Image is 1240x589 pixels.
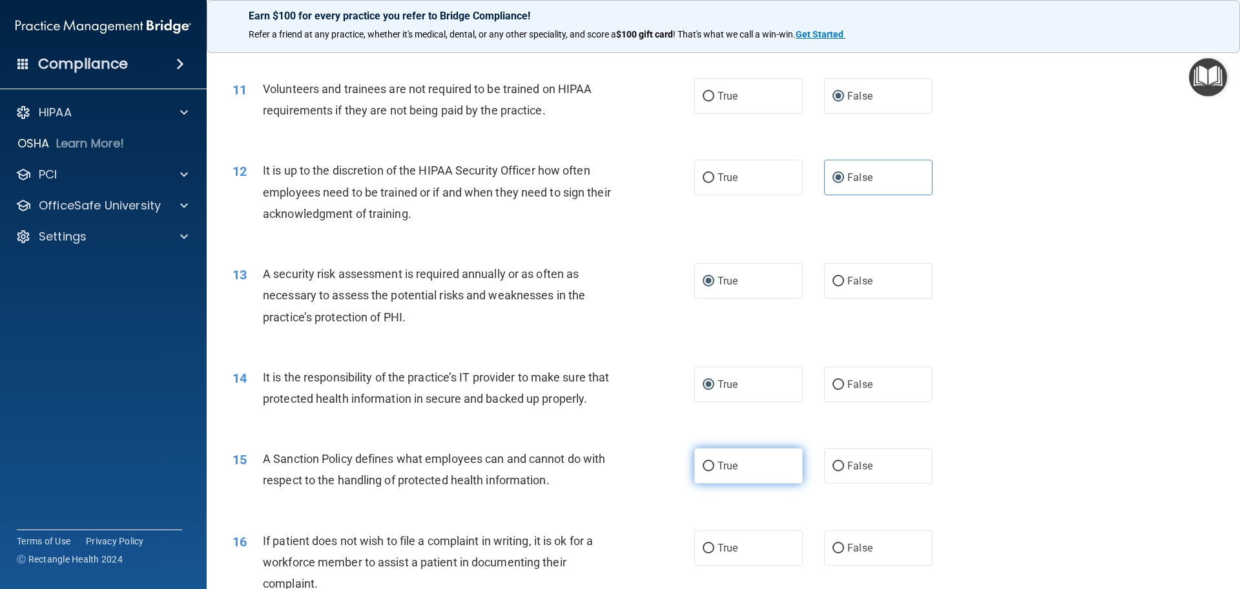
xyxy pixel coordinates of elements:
[232,267,247,283] span: 13
[796,29,845,39] a: Get Started
[796,29,843,39] strong: Get Started
[703,544,714,553] input: True
[39,229,87,244] p: Settings
[39,105,72,120] p: HIPAA
[15,105,188,120] a: HIPAA
[832,544,844,553] input: False
[832,277,844,286] input: False
[847,460,873,472] span: False
[15,198,188,213] a: OfficeSafe University
[832,380,844,390] input: False
[1189,58,1227,96] button: Open Resource Center
[232,370,247,386] span: 14
[232,82,247,98] span: 11
[832,462,844,471] input: False
[86,535,144,548] a: Privacy Policy
[703,92,714,102] input: True
[249,10,1198,22] p: Earn $100 for every practice you refer to Bridge Compliance!
[847,275,873,287] span: False
[616,29,673,39] strong: $100 gift card
[718,542,738,554] span: True
[15,167,188,182] a: PCI
[232,164,247,179] span: 12
[847,90,873,102] span: False
[39,198,161,213] p: OfficeSafe University
[263,267,585,323] span: A security risk assessment is required annually or as often as necessary to assess the potential ...
[847,171,873,184] span: False
[847,378,873,391] span: False
[249,29,616,39] span: Refer a friend at any practice, whether it's medical, dental, or any other speciality, and score a
[832,173,844,183] input: False
[718,378,738,391] span: True
[832,92,844,102] input: False
[703,277,714,286] input: True
[263,164,611,220] span: It is up to the discretion of the HIPAA Security Officer how often employees need to be trained o...
[718,171,738,184] span: True
[847,542,873,554] span: False
[718,90,738,102] span: True
[232,452,247,467] span: 15
[15,229,188,244] a: Settings
[703,462,714,471] input: True
[718,460,738,472] span: True
[17,136,50,151] p: OSHA
[56,136,125,151] p: Learn More!
[263,82,592,117] span: Volunteers and trainees are not required to be trained on HIPAA requirements if they are not bein...
[703,380,714,390] input: True
[232,534,247,550] span: 16
[17,535,70,548] a: Terms of Use
[263,370,609,405] span: It is the responsibility of the practice’s IT provider to make sure that protected health informa...
[38,55,128,73] h4: Compliance
[15,14,191,39] img: PMB logo
[263,452,605,487] span: A Sanction Policy defines what employees can and cannot do with respect to the handling of protec...
[703,173,714,183] input: True
[718,275,738,287] span: True
[673,29,796,39] span: ! That's what we call a win-win.
[39,167,57,182] p: PCI
[17,553,123,566] span: Ⓒ Rectangle Health 2024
